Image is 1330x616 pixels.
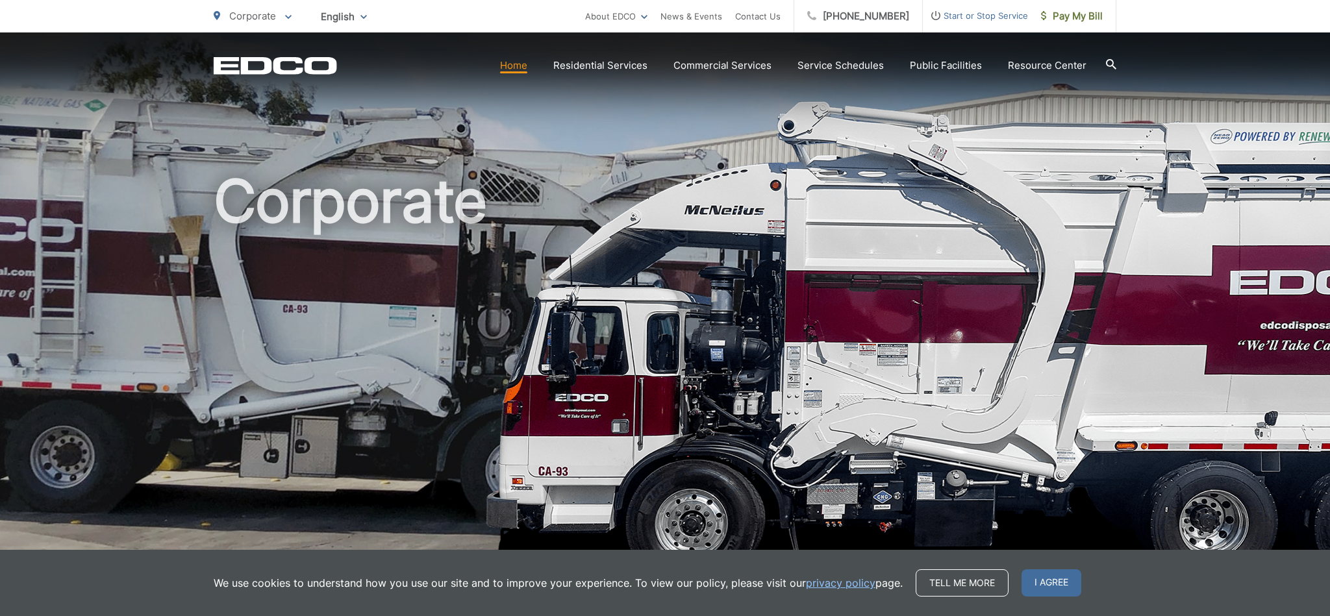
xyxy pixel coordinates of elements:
a: Tell me more [916,569,1009,597]
h1: Corporate [214,169,1116,580]
a: Public Facilities [910,58,982,73]
span: Corporate [229,10,276,22]
a: EDCD logo. Return to the homepage. [214,56,337,75]
a: Residential Services [553,58,647,73]
span: English [311,5,377,28]
a: Contact Us [735,8,781,24]
a: privacy policy [806,575,875,591]
span: I agree [1022,569,1081,597]
a: Resource Center [1008,58,1086,73]
span: Pay My Bill [1041,8,1103,24]
a: News & Events [660,8,722,24]
a: Service Schedules [797,58,884,73]
a: About EDCO [585,8,647,24]
a: Commercial Services [673,58,772,73]
a: Home [500,58,527,73]
p: We use cookies to understand how you use our site and to improve your experience. To view our pol... [214,575,903,591]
